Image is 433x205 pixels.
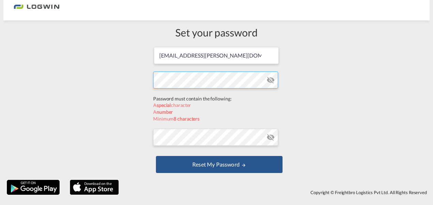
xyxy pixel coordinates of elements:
div: Copyright © Freightbro Logistics Pvt Ltd. All Rights Reserved [122,187,430,198]
div: A character [153,102,280,109]
button: UPDATE MY PASSWORD [156,156,283,173]
img: apple.png [69,179,119,195]
div: Minimum [153,115,280,122]
img: google.png [6,179,60,195]
md-icon: icon-eye-off [267,76,275,84]
div: A [153,109,280,115]
b: 8 characters [174,116,199,122]
input: Email address [154,47,279,64]
b: number [157,109,173,115]
b: special [157,102,171,108]
div: Password must contain the following: [153,95,280,102]
div: Set your password [153,25,280,40]
md-icon: icon-eye-off [267,133,275,141]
